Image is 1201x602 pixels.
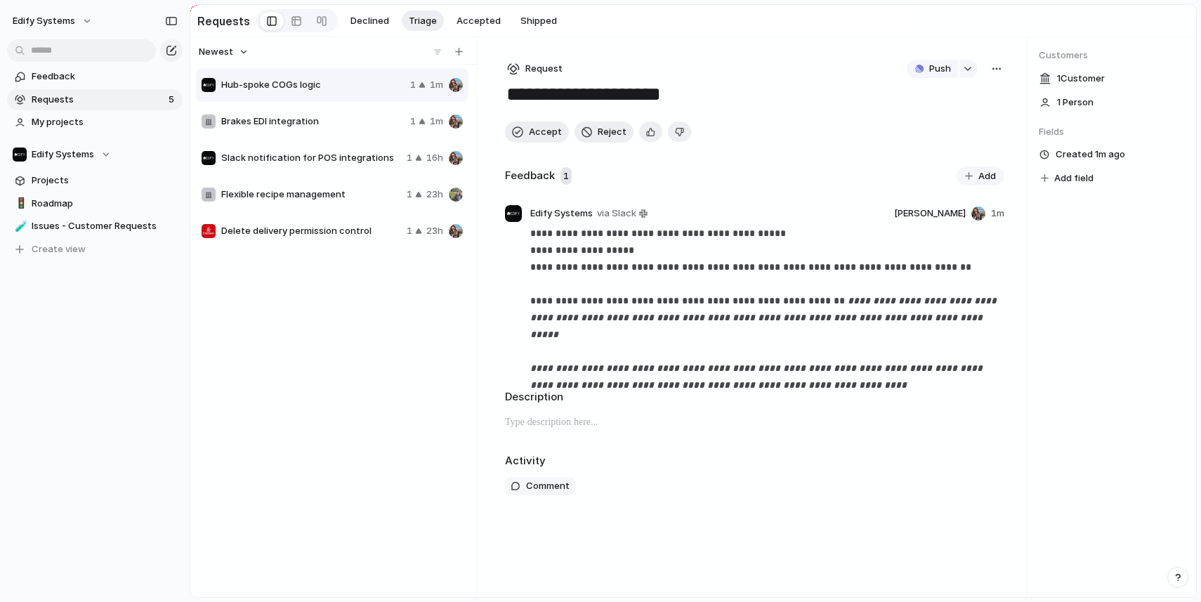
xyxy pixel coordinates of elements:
span: Push [929,62,951,76]
button: Accepted [449,11,508,32]
span: 1m [991,207,1004,221]
button: Reject [575,122,634,143]
button: Edify Systems [7,144,183,165]
h2: Requests [197,13,250,30]
span: Created 1m ago [1056,148,1125,162]
button: Newest [197,43,251,61]
span: My projects [32,115,178,129]
button: Create view [7,239,183,260]
button: Declined [343,11,396,32]
button: Push [907,60,958,78]
span: Reject [598,125,626,139]
span: 5 [169,93,177,107]
span: Add [978,169,996,183]
button: 🚦 [13,197,27,211]
span: Roadmap [32,197,178,211]
span: Declined [350,14,389,28]
span: 1 [410,78,416,92]
span: Projects [32,174,178,188]
span: Triage [409,14,437,28]
span: 1 [407,151,412,165]
span: Brakes EDI integration [221,114,405,129]
span: 16h [426,151,443,165]
span: 1 Person [1057,96,1094,110]
span: Request [525,62,563,76]
a: Feedback [7,66,183,87]
span: 1 [560,167,572,185]
button: Accept [505,122,569,143]
button: Shipped [513,11,564,32]
span: Edify Systems [13,14,75,28]
span: Edify Systems [530,207,593,221]
span: 1 [407,224,412,238]
span: Edify Systems [32,148,94,162]
span: Newest [199,45,233,59]
span: 1m [430,114,443,129]
span: Create view [32,242,86,256]
span: Fields [1039,125,1185,139]
span: Flexible recipe management [221,188,401,202]
span: Feedback [32,70,178,84]
button: 🧪 [13,219,27,233]
h2: Feedback [505,168,555,184]
div: 🧪 [15,218,25,235]
span: Delete delivery permission control [221,224,401,238]
button: Comment [505,477,575,495]
span: Accept [529,125,562,139]
span: 1m [430,78,443,92]
span: 1 Customer [1057,72,1105,86]
span: Shipped [520,14,557,28]
span: [PERSON_NAME] [894,207,966,221]
button: Edify Systems [6,10,100,32]
span: via Slack [597,207,636,221]
h2: Activity [505,453,546,469]
span: 1 [410,114,416,129]
a: 🚦Roadmap [7,193,183,214]
a: 🧪Issues - Customer Requests [7,216,183,237]
span: Add field [1054,171,1094,185]
span: Accepted [457,14,501,28]
span: Hub-spoke COGs logic [221,78,405,92]
a: My projects [7,112,183,133]
a: Projects [7,170,183,191]
a: Requests5 [7,89,183,110]
span: Customers [1039,48,1185,63]
button: Triage [402,11,444,32]
h2: Description [505,389,1004,405]
span: 1 [407,188,412,202]
span: 23h [426,188,443,202]
span: 23h [426,224,443,238]
button: Request [505,60,565,78]
a: via Slack [594,205,650,222]
button: Add field [1039,169,1096,188]
span: Comment [526,479,570,493]
span: Requests [32,93,164,107]
div: 🚦 [15,195,25,211]
span: Slack notification for POS integrations [221,151,401,165]
span: Issues - Customer Requests [32,219,178,233]
button: Add [957,166,1004,186]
